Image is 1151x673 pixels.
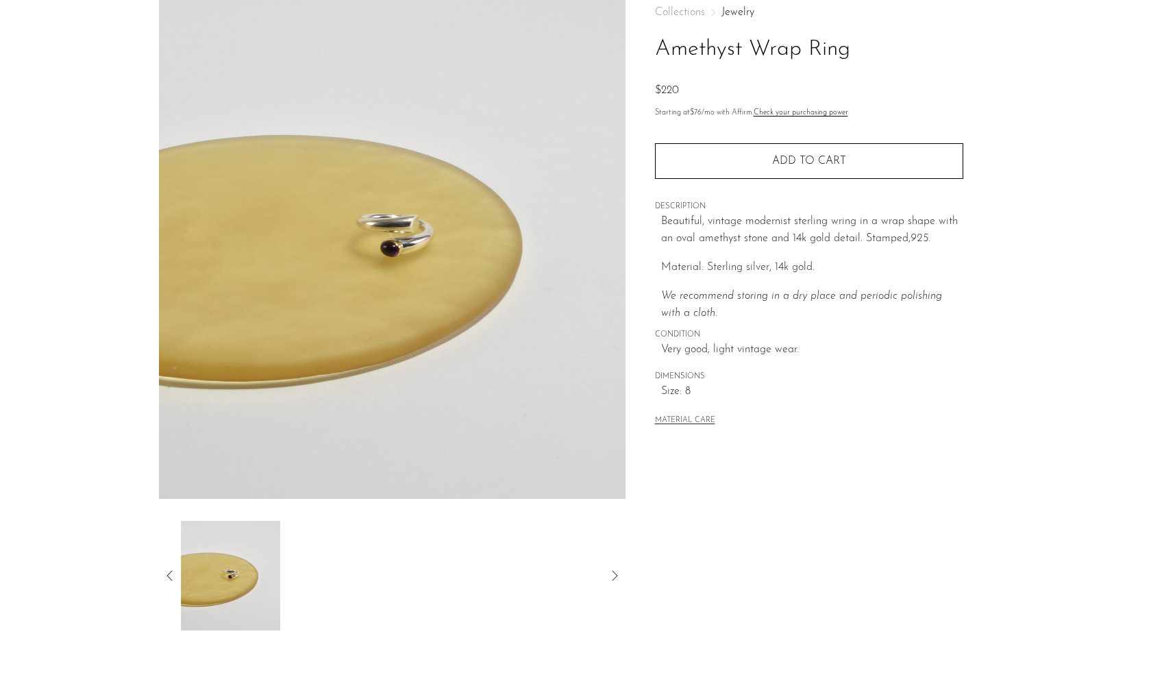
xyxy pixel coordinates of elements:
span: Collections [655,7,705,18]
p: Starting at /mo with Affirm. [655,107,963,119]
em: 925. [911,233,930,244]
span: Very good; light vintage wear. [661,341,963,359]
h1: Amethyst Wrap Ring [655,32,963,67]
button: Add to cart [655,143,963,179]
span: $220 [655,85,679,96]
p: Beautiful, vintage modernist sterling wring in a wrap shape with an oval amethyst stone and 14k g... [661,213,963,248]
p: Material: Sterling silver, 14k gold. [661,259,963,277]
span: Add to cart [772,155,846,168]
img: Amethyst Wrap Ring [181,521,280,631]
span: Size: 8 [661,383,963,401]
button: MATERIAL CARE [655,416,715,426]
span: DIMENSIONS [655,371,963,383]
a: Jewelry [721,7,754,18]
span: DESCRIPTION [655,201,963,213]
a: Check your purchasing power - Learn more about Affirm Financing (opens in modal) [754,109,848,117]
nav: Breadcrumbs [655,7,963,18]
span: $76 [690,109,702,117]
i: We recommend storing in a dry place and periodic polishing with a cloth. [661,291,942,319]
span: CONDITION [655,329,963,341]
